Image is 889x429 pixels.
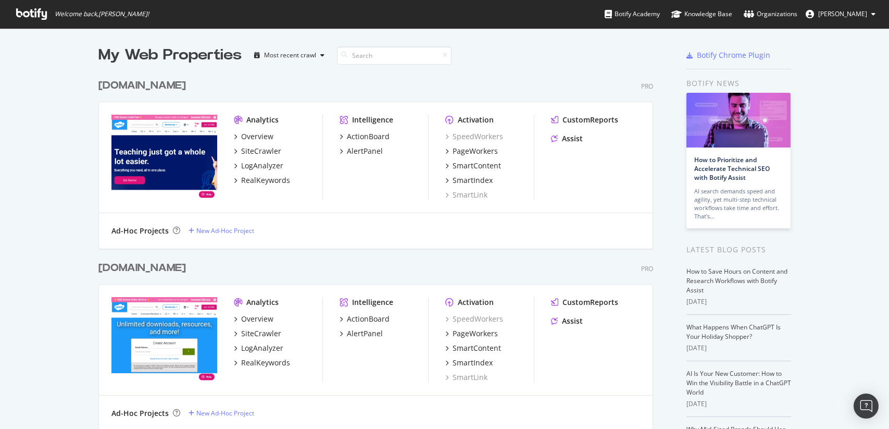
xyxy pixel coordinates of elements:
[445,358,493,368] a: SmartIndex
[562,133,583,144] div: Assist
[453,358,493,368] div: SmartIndex
[562,115,618,125] div: CustomReports
[241,358,290,368] div: RealKeywords
[98,261,190,276] a: [DOMAIN_NAME]
[347,131,390,142] div: ActionBoard
[453,146,498,156] div: PageWorkers
[264,52,316,58] div: Most recent crawl
[458,115,494,125] div: Activation
[445,175,493,186] a: SmartIndex
[250,47,329,64] button: Most recent crawl
[562,297,618,308] div: CustomReports
[246,115,279,125] div: Analytics
[641,82,653,91] div: Pro
[445,343,501,353] a: SmartContent
[234,131,273,142] a: Overview
[445,372,487,383] a: SmartLink
[234,343,283,353] a: LogAnalyzer
[686,93,791,148] img: How to Prioritize and Accelerate Technical SEO with Botify Assist
[445,328,498,339] a: PageWorkers
[352,115,393,125] div: Intelligence
[340,328,383,339] a: AlertPanel
[445,314,503,324] a: SpeedWorkers
[854,394,879,419] div: Open Intercom Messenger
[246,297,279,308] div: Analytics
[641,264,653,273] div: Pro
[241,343,283,353] div: LogAnalyzer
[797,6,884,22] button: [PERSON_NAME]
[241,175,290,186] div: RealKeywords
[196,226,254,235] div: New Ad-Hoc Project
[453,328,498,339] div: PageWorkers
[234,146,281,156] a: SiteCrawler
[98,78,190,93] a: [DOMAIN_NAME]
[686,50,770,60] a: Botify Chrome Plugin
[686,369,791,397] a: AI Is Your New Customer: How to Win the Visibility Battle in a ChatGPT World
[562,316,583,326] div: Assist
[686,344,791,353] div: [DATE]
[55,10,149,18] span: Welcome back, [PERSON_NAME] !
[551,133,583,144] a: Assist
[98,261,186,276] div: [DOMAIN_NAME]
[340,314,390,324] a: ActionBoard
[337,46,452,65] input: Search
[686,399,791,409] div: [DATE]
[694,187,783,220] div: AI search demands speed and agility, yet multi-step technical workflows take time and effort. Tha...
[347,328,383,339] div: AlertPanel
[189,409,254,418] a: New Ad-Hoc Project
[111,408,169,419] div: Ad-Hoc Projects
[686,78,791,89] div: Botify news
[605,9,660,19] div: Botify Academy
[241,314,273,324] div: Overview
[340,146,383,156] a: AlertPanel
[694,155,770,182] a: How to Prioritize and Accelerate Technical SEO with Botify Assist
[347,314,390,324] div: ActionBoard
[445,161,501,171] a: SmartContent
[551,297,618,308] a: CustomReports
[445,190,487,200] a: SmartLink
[196,409,254,418] div: New Ad-Hoc Project
[111,226,169,236] div: Ad-Hoc Projects
[111,115,217,199] img: www.twinkl.com.au
[453,175,493,186] div: SmartIndex
[453,161,501,171] div: SmartContent
[458,297,494,308] div: Activation
[551,316,583,326] a: Assist
[98,45,242,66] div: My Web Properties
[241,146,281,156] div: SiteCrawler
[744,9,797,19] div: Organizations
[234,161,283,171] a: LogAnalyzer
[453,343,501,353] div: SmartContent
[686,267,787,295] a: How to Save Hours on Content and Research Workflows with Botify Assist
[189,226,254,235] a: New Ad-Hoc Project
[445,146,498,156] a: PageWorkers
[347,146,383,156] div: AlertPanel
[340,131,390,142] a: ActionBoard
[241,131,273,142] div: Overview
[241,161,283,171] div: LogAnalyzer
[234,314,273,324] a: Overview
[686,244,791,255] div: Latest Blog Posts
[671,9,732,19] div: Knowledge Base
[234,175,290,186] a: RealKeywords
[234,358,290,368] a: RealKeywords
[352,297,393,308] div: Intelligence
[111,297,217,382] img: twinkl.co.uk
[818,9,867,18] span: Paul Beer
[445,131,503,142] a: SpeedWorkers
[551,115,618,125] a: CustomReports
[686,323,781,341] a: What Happens When ChatGPT Is Your Holiday Shopper?
[697,50,770,60] div: Botify Chrome Plugin
[241,328,281,339] div: SiteCrawler
[234,328,281,339] a: SiteCrawler
[98,78,186,93] div: [DOMAIN_NAME]
[686,297,791,307] div: [DATE]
